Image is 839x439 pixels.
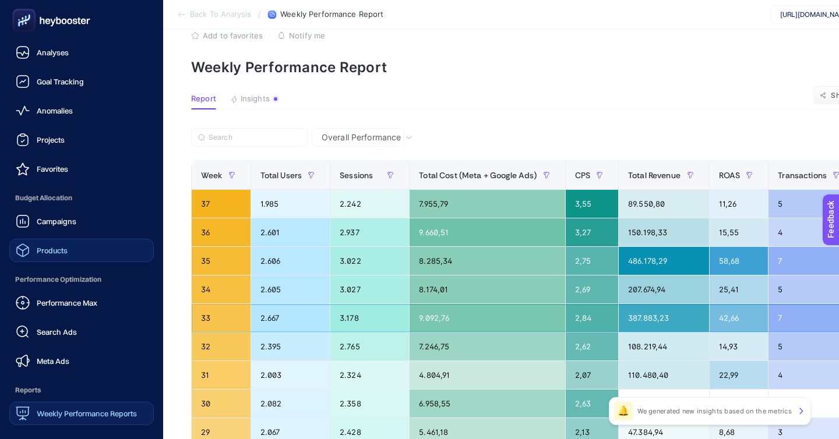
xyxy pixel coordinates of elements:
[9,128,154,151] a: Projects
[410,304,565,332] div: 9.092,76
[277,31,325,40] button: Notify me
[192,275,251,303] div: 34
[619,361,709,389] div: 110.480,40
[258,9,261,19] span: /
[330,218,409,246] div: 2.937
[330,390,409,417] div: 2.358
[330,275,409,303] div: 3.027
[330,304,409,332] div: 3.178
[9,41,154,64] a: Analyses
[710,218,769,246] div: 15,55
[191,94,216,104] span: Report
[192,304,251,332] div: 33
[628,171,681,180] span: Total Revenue
[330,247,409,275] div: 3.022
[37,77,84,86] span: Goal Tracking
[251,275,330,303] div: 2.605
[192,332,251,360] div: 32
[192,390,251,417] div: 30
[719,171,741,180] span: ROAS
[566,218,618,246] div: 3,27
[710,332,769,360] div: 14,93
[9,291,154,314] a: Performance Max
[330,190,409,218] div: 2.242
[37,135,65,144] span: Projects
[37,246,68,255] span: Products
[410,190,565,218] div: 7.955,79
[251,190,330,218] div: 1.985
[619,275,709,303] div: 207.674,94
[203,31,263,40] span: Add to favorites
[619,218,709,246] div: 150.198,33
[410,361,565,389] div: 4.804,91
[192,190,251,218] div: 37
[192,247,251,275] div: 35
[330,361,409,389] div: 2.324
[209,133,301,142] input: Search
[37,48,69,57] span: Analyses
[192,218,251,246] div: 36
[566,390,618,417] div: 2,63
[419,171,537,180] span: Total Cost (Meta + Google Ads)
[410,275,565,303] div: 8.174,01
[410,332,565,360] div: 7.246,75
[260,171,302,180] span: Total Users
[710,390,769,417] div: 2,73
[37,106,73,115] span: Anomalies
[575,171,590,180] span: CPS
[192,361,251,389] div: 31
[9,320,154,344] a: Search Ads
[251,304,330,332] div: 2.667
[251,390,330,417] div: 2.082
[37,356,69,366] span: Meta Ads
[710,304,769,332] div: 42,66
[251,332,330,360] div: 2.395
[566,361,618,389] div: 2,07
[410,218,565,246] div: 9.660,51
[330,332,409,360] div: 2.765
[9,349,154,373] a: Meta Ads
[619,190,709,218] div: 89.550,80
[9,157,154,180] a: Favorites
[710,361,769,389] div: 22,99
[710,275,769,303] div: 25,41
[340,171,373,180] span: Sessions
[710,190,769,218] div: 11,26
[614,402,633,420] div: 🔔
[9,378,154,402] span: Reports
[9,268,154,291] span: Performance Optimization
[619,390,709,417] div: 18.990
[190,10,251,19] span: Back To Analysis
[9,99,154,122] a: Anomalies
[251,361,330,389] div: 2.003
[322,132,401,143] span: Overall Performance
[566,190,618,218] div: 3,55
[637,406,792,416] p: We generated new insights based on the metrics
[566,332,618,360] div: 2,62
[37,217,76,226] span: Campaigns
[778,171,827,180] span: Transactions
[566,275,618,303] div: 2,69
[191,31,263,40] button: Add to favorites
[619,247,709,275] div: 486.178,29
[289,31,325,40] span: Notify me
[37,409,137,418] span: Weekly Performance Reports
[410,247,565,275] div: 8.285,34
[7,3,44,13] span: Feedback
[9,402,154,425] a: Weekly Performance Reports
[566,247,618,275] div: 2,75
[410,390,565,417] div: 6.958,55
[9,239,154,262] a: Products
[619,304,709,332] div: 387.883,23
[201,171,223,180] span: Week
[37,164,68,174] span: Favorites
[37,327,77,337] span: Search Ads
[251,218,330,246] div: 2.601
[9,186,154,210] span: Budget Allocation
[566,304,618,332] div: 2,84
[251,247,330,275] div: 2.606
[619,332,709,360] div: 108.219,44
[280,10,383,19] span: Weekly Performance Report
[9,210,154,233] a: Campaigns
[37,298,97,307] span: Performance Max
